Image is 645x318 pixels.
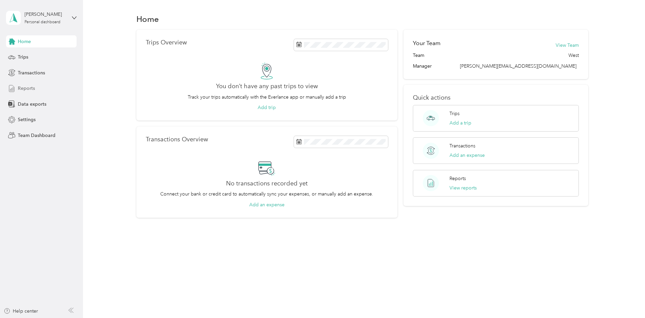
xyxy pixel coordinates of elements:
button: View Team [556,42,579,49]
span: Data exports [18,101,46,108]
button: Add an expense [249,201,285,208]
p: Track your trips automatically with the Everlance app or manually add a trip [188,94,346,101]
p: Quick actions [413,94,579,101]
span: Manager [413,63,432,70]
button: Add trip [258,104,276,111]
h1: Home [136,15,159,23]
p: Transactions [449,142,475,149]
h2: Your Team [413,39,440,47]
span: Reports [18,85,35,92]
iframe: Everlance-gr Chat Button Frame [607,280,645,318]
p: Transactions Overview [146,136,208,143]
span: West [568,52,579,59]
div: Personal dashboard [25,20,60,24]
button: Add a trip [449,119,471,127]
p: Reports [449,175,466,182]
p: Trips Overview [146,39,187,46]
span: Home [18,38,31,45]
span: Team Dashboard [18,132,55,139]
span: Transactions [18,69,45,76]
span: Settings [18,116,36,123]
h2: You don’t have any past trips to view [216,83,318,90]
div: [PERSON_NAME] [25,11,67,18]
span: Trips [18,54,28,61]
p: Trips [449,110,460,117]
h2: No transactions recorded yet [226,180,308,187]
span: Team [413,52,424,59]
span: [PERSON_NAME][EMAIL_ADDRESS][DOMAIN_NAME] [460,63,576,69]
button: Help center [4,308,38,315]
button: View reports [449,184,477,191]
p: Connect your bank or credit card to automatically sync your expenses, or manually add an expense. [160,190,373,198]
button: Add an expense [449,152,485,159]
